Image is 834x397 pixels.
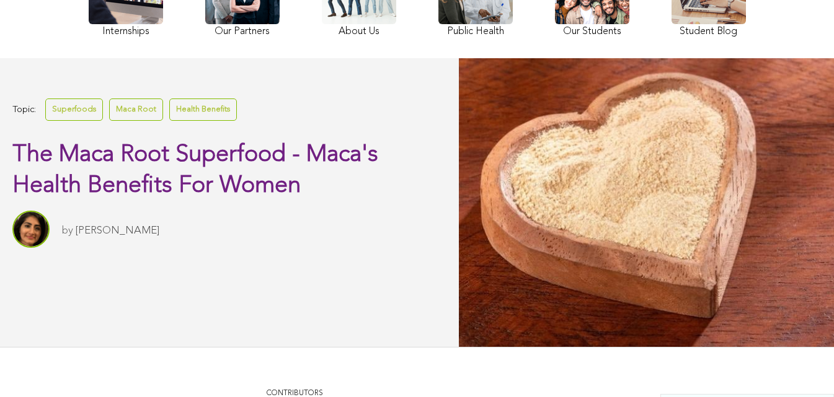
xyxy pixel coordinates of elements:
[12,143,378,198] span: The Maca Root Superfood - Maca's Health Benefits For Women
[12,102,36,118] span: Topic:
[76,225,159,236] a: [PERSON_NAME]
[45,98,103,120] a: Superfoods
[12,211,50,248] img: Sitara Darvish
[772,338,834,397] iframe: Chat Widget
[169,98,237,120] a: Health Benefits
[62,225,73,236] span: by
[109,98,163,120] a: Maca Root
